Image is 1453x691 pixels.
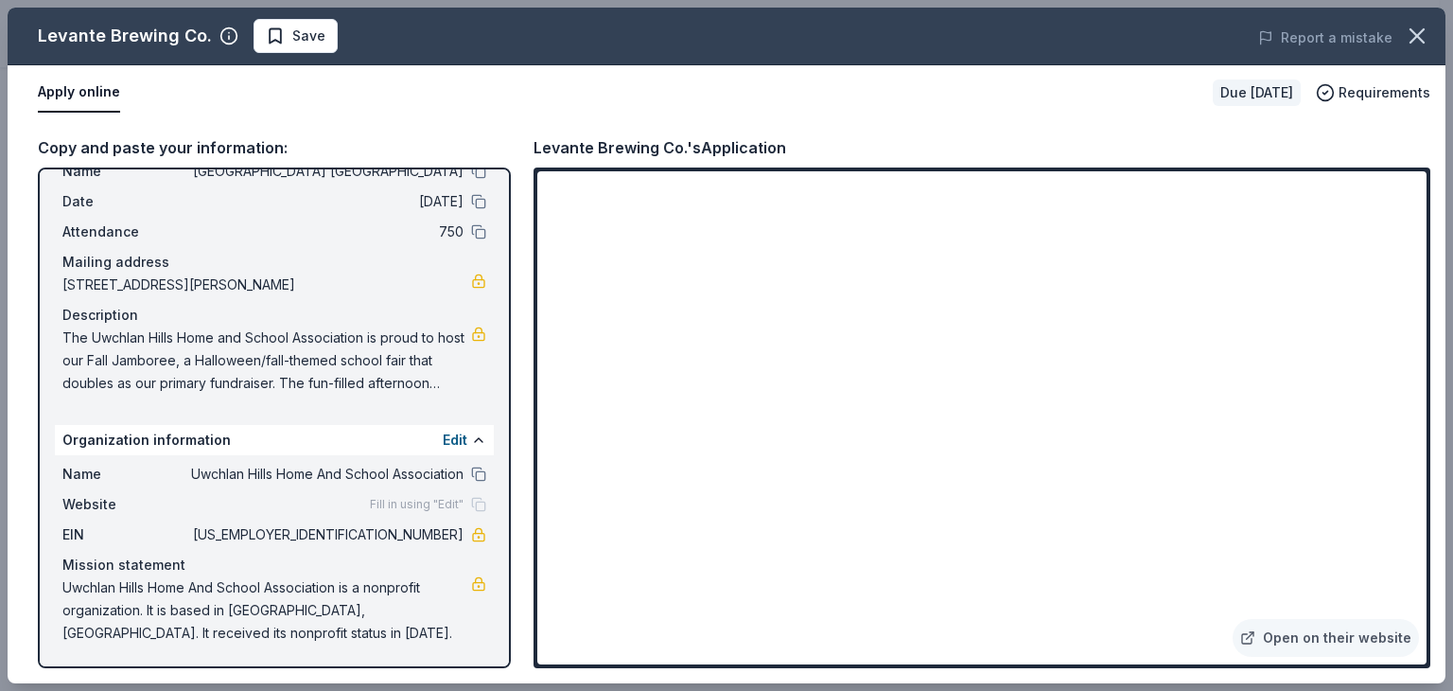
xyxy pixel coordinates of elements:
div: Levante Brewing Co. [38,21,212,51]
span: Website [62,493,189,516]
div: Mission statement [62,554,486,576]
span: [DATE] [189,190,464,213]
a: Open on their website [1233,619,1419,657]
span: EIN [62,523,189,546]
div: Due [DATE] [1213,80,1301,106]
span: The Uwchlan Hills Home and School Association is proud to host our Fall Jamboree, a Halloween/fal... [62,327,471,395]
span: 750 [189,221,464,243]
div: Description [62,304,486,327]
span: [STREET_ADDRESS][PERSON_NAME] [62,274,471,296]
span: [GEOGRAPHIC_DATA] [GEOGRAPHIC_DATA] [189,160,464,183]
button: Apply online [38,73,120,113]
div: Organization information [55,425,494,455]
span: Date [62,190,189,213]
button: Edit [443,429,467,452]
button: Requirements [1316,81,1430,104]
span: Requirements [1339,81,1430,104]
button: Save [254,19,338,53]
span: Name [62,160,189,183]
span: [US_EMPLOYER_IDENTIFICATION_NUMBER] [189,523,464,546]
button: Report a mistake [1258,27,1392,49]
span: Name [62,463,189,486]
span: Attendance [62,221,189,243]
div: Levante Brewing Co.'s Application [534,135,786,160]
span: Uwchlan Hills Home And School Association [189,463,464,486]
div: Copy and paste your information: [38,135,511,160]
span: Save [292,25,325,47]
span: Fill in using "Edit" [370,497,464,512]
span: Uwchlan Hills Home And School Association is a nonprofit organization. It is based in [GEOGRAPHIC... [62,576,471,645]
div: Mailing address [62,251,486,274]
